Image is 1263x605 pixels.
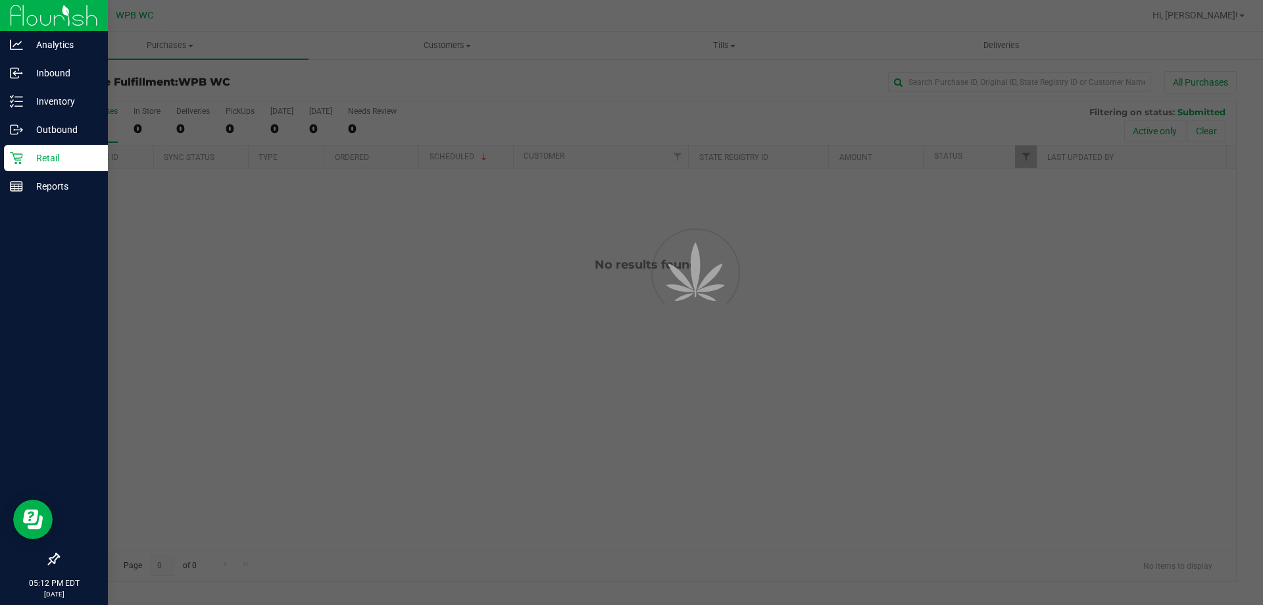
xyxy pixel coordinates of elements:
[10,151,23,165] inline-svg: Retail
[10,38,23,51] inline-svg: Analytics
[23,178,102,194] p: Reports
[23,122,102,138] p: Outbound
[13,500,53,539] iframe: Resource center
[10,123,23,136] inline-svg: Outbound
[10,66,23,80] inline-svg: Inbound
[23,93,102,109] p: Inventory
[23,65,102,81] p: Inbound
[6,577,102,589] p: 05:12 PM EDT
[10,95,23,108] inline-svg: Inventory
[23,37,102,53] p: Analytics
[10,180,23,193] inline-svg: Reports
[6,589,102,599] p: [DATE]
[23,150,102,166] p: Retail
